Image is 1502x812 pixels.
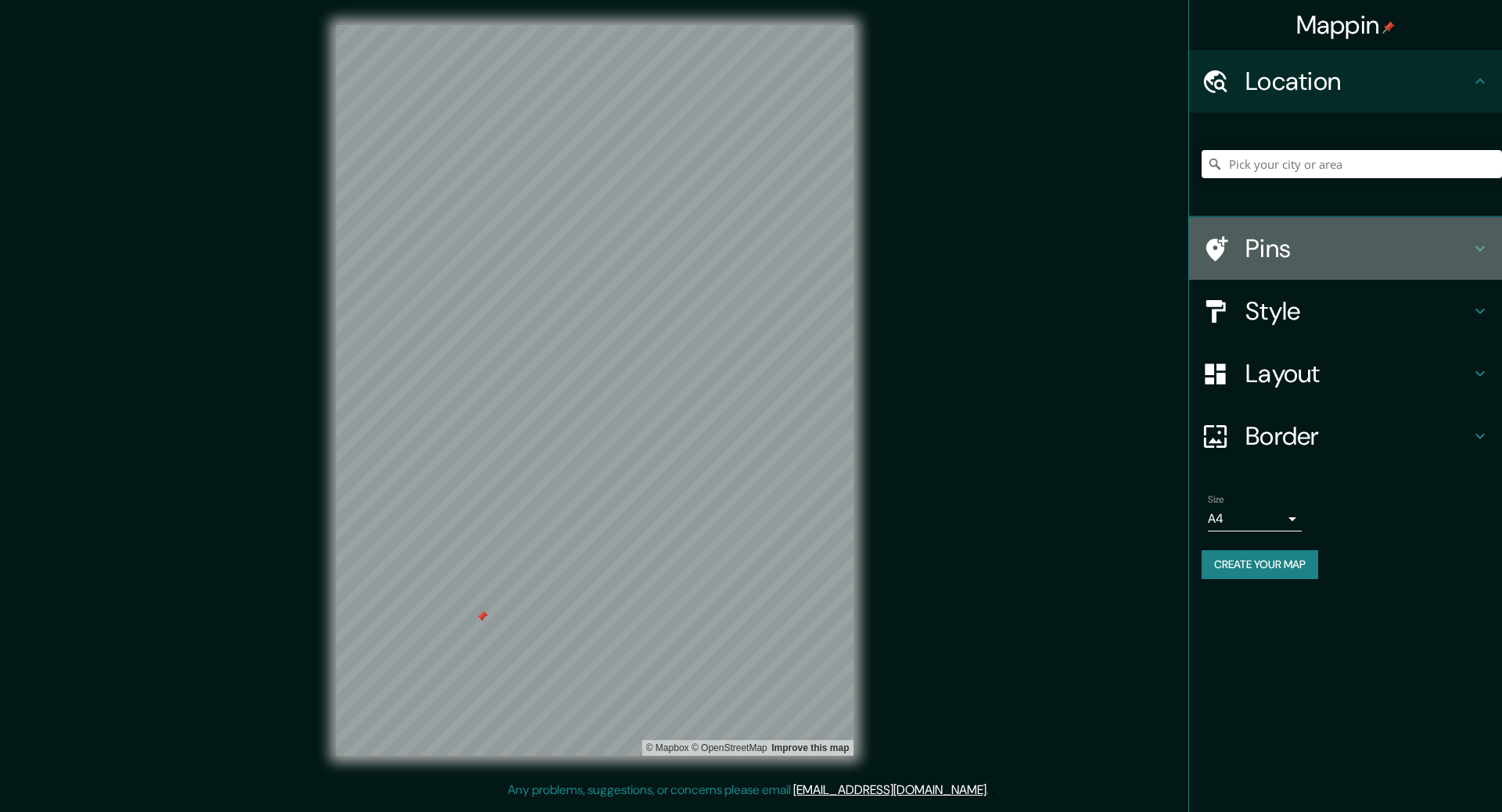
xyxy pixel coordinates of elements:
label: Size [1208,493,1224,506]
h4: Pins [1245,233,1471,264]
img: pin-icon.png [1382,21,1395,34]
button: Create your map [1202,550,1318,579]
h4: Layout [1245,358,1471,389]
div: Location [1189,50,1502,113]
a: Map feedback [771,742,849,753]
div: Border [1189,405,1502,467]
a: Mapbox [646,742,689,753]
div: . [989,781,991,799]
h4: Mappin [1296,9,1396,41]
h4: Style [1245,295,1471,327]
div: Pins [1189,217,1502,280]
a: [EMAIL_ADDRESS][DOMAIN_NAME] [793,782,986,798]
div: A4 [1208,506,1302,531]
h4: Border [1245,420,1471,452]
h4: Location [1245,66,1471,97]
p: Any problems, suggestions, or concerns please email . [508,781,989,799]
input: Pick your city or area [1202,150,1502,178]
a: OpenStreetMap [692,742,767,753]
div: Layout [1189,342,1502,405]
canvas: Map [336,25,853,756]
div: Style [1189,280,1502,342]
div: . [991,781,994,799]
